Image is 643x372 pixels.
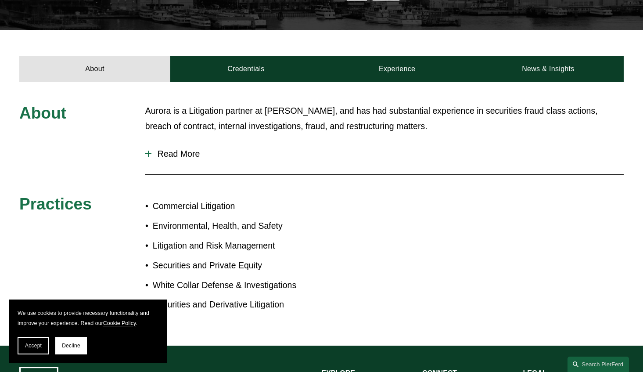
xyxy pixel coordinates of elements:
[153,258,322,273] p: Securities and Private Equity
[473,56,624,82] a: News & Insights
[55,337,87,354] button: Decline
[62,343,80,349] span: Decline
[153,278,322,293] p: White Collar Defense & Investigations
[9,300,167,363] section: Cookie banner
[18,337,49,354] button: Accept
[19,104,66,122] span: About
[18,308,158,328] p: We use cookies to provide necessary functionality and improve your experience. Read our .
[153,238,322,253] p: Litigation and Risk Management
[25,343,42,349] span: Accept
[19,195,92,213] span: Practices
[170,56,321,82] a: Credentials
[103,320,136,326] a: Cookie Policy
[151,149,624,159] span: Read More
[322,56,473,82] a: Experience
[19,56,170,82] a: About
[153,199,322,214] p: Commercial Litigation
[153,297,322,312] p: Securities and Derivative Litigation
[568,357,629,372] a: Search this site
[153,218,322,234] p: Environmental, Health, and Safety
[145,103,624,134] p: Aurora is a Litigation partner at [PERSON_NAME], and has had substantial experience in securities...
[145,142,624,166] button: Read More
